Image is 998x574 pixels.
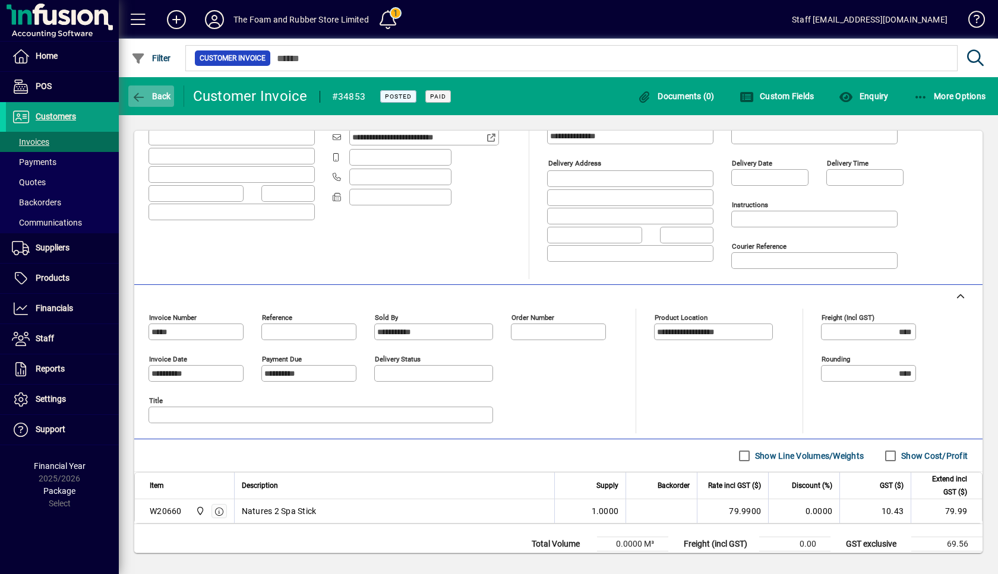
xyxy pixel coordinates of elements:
[12,157,56,167] span: Payments
[6,172,119,192] a: Quotes
[6,233,119,263] a: Suppliers
[36,243,70,252] span: Suppliers
[36,364,65,373] span: Reports
[914,91,986,101] span: More Options
[880,479,904,492] span: GST ($)
[12,137,49,147] span: Invoices
[149,355,187,363] mat-label: Invoice date
[192,505,206,518] span: Foam & Rubber Store
[332,87,366,106] div: #34853
[36,273,70,283] span: Products
[262,313,292,322] mat-label: Reference
[150,479,164,492] span: Item
[131,53,171,63] span: Filter
[262,355,302,363] mat-label: Payment due
[592,505,619,517] span: 1.0000
[596,479,618,492] span: Supply
[6,324,119,354] a: Staff
[195,9,233,30] button: Profile
[911,85,989,107] button: More Options
[430,93,446,100] span: Paid
[655,313,708,322] mat-label: Product location
[759,537,830,551] td: 0.00
[12,218,82,227] span: Communications
[753,450,864,462] label: Show Line Volumes/Weights
[6,264,119,293] a: Products
[839,499,911,523] td: 10.43
[840,537,911,551] td: GST exclusive
[6,152,119,172] a: Payments
[131,91,171,101] span: Back
[12,177,46,187] span: Quotes
[6,192,119,213] a: Backorders
[119,85,184,107] app-page-header-button: Back
[6,42,119,71] a: Home
[822,313,874,322] mat-label: Freight (incl GST)
[36,394,66,404] span: Settings
[526,537,597,551] td: Total Volume
[732,201,768,209] mat-label: Instructions
[6,354,119,384] a: Reports
[911,551,983,566] td: 10.43
[911,499,982,523] td: 79.99
[200,52,266,64] span: Customer Invoice
[6,385,119,414] a: Settings
[36,334,54,343] span: Staff
[36,51,58,61] span: Home
[737,85,817,107] button: Custom Fields
[375,355,421,363] mat-label: Delivery status
[792,479,832,492] span: Discount (%)
[36,81,52,91] span: POS
[822,355,850,363] mat-label: Rounding
[678,537,759,551] td: Freight (incl GST)
[233,10,369,29] div: The Foam and Rubber Store Limited
[708,479,761,492] span: Rate incl GST ($)
[149,313,197,322] mat-label: Invoice number
[827,159,868,167] mat-label: Delivery time
[705,505,761,517] div: 79.9900
[150,505,182,517] div: W20660
[36,112,76,121] span: Customers
[732,242,787,250] mat-label: Courier Reference
[149,397,163,405] mat-label: Title
[658,479,690,492] span: Backorder
[36,303,73,313] span: Financials
[6,213,119,233] a: Communications
[128,85,174,107] button: Back
[899,450,968,462] label: Show Cost/Profit
[768,499,839,523] td: 0.0000
[193,87,308,106] div: Customer Invoice
[6,294,119,324] a: Financials
[840,551,911,566] td: GST
[678,551,759,566] td: Rounding
[375,313,398,322] mat-label: Sold by
[792,10,948,29] div: Staff [EMAIL_ADDRESS][DOMAIN_NAME]
[526,551,597,566] td: Total Weight
[597,551,668,566] td: 0.0000 Kg
[34,461,86,471] span: Financial Year
[6,132,119,152] a: Invoices
[637,91,715,101] span: Documents (0)
[597,537,668,551] td: 0.0000 M³
[36,424,65,434] span: Support
[740,91,814,101] span: Custom Fields
[385,93,412,100] span: Posted
[732,159,772,167] mat-label: Delivery date
[959,2,983,41] a: Knowledge Base
[634,85,718,107] button: Documents (0)
[759,551,830,566] td: 0.00
[157,9,195,30] button: Add
[12,198,61,207] span: Backorders
[128,47,174,69] button: Filter
[839,91,888,101] span: Enquiry
[242,479,278,492] span: Description
[918,472,967,499] span: Extend incl GST ($)
[511,313,554,322] mat-label: Order number
[242,505,317,517] span: Natures 2 Spa Stick
[6,72,119,102] a: POS
[6,415,119,445] a: Support
[911,537,983,551] td: 69.56
[836,85,891,107] button: Enquiry
[43,486,75,496] span: Package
